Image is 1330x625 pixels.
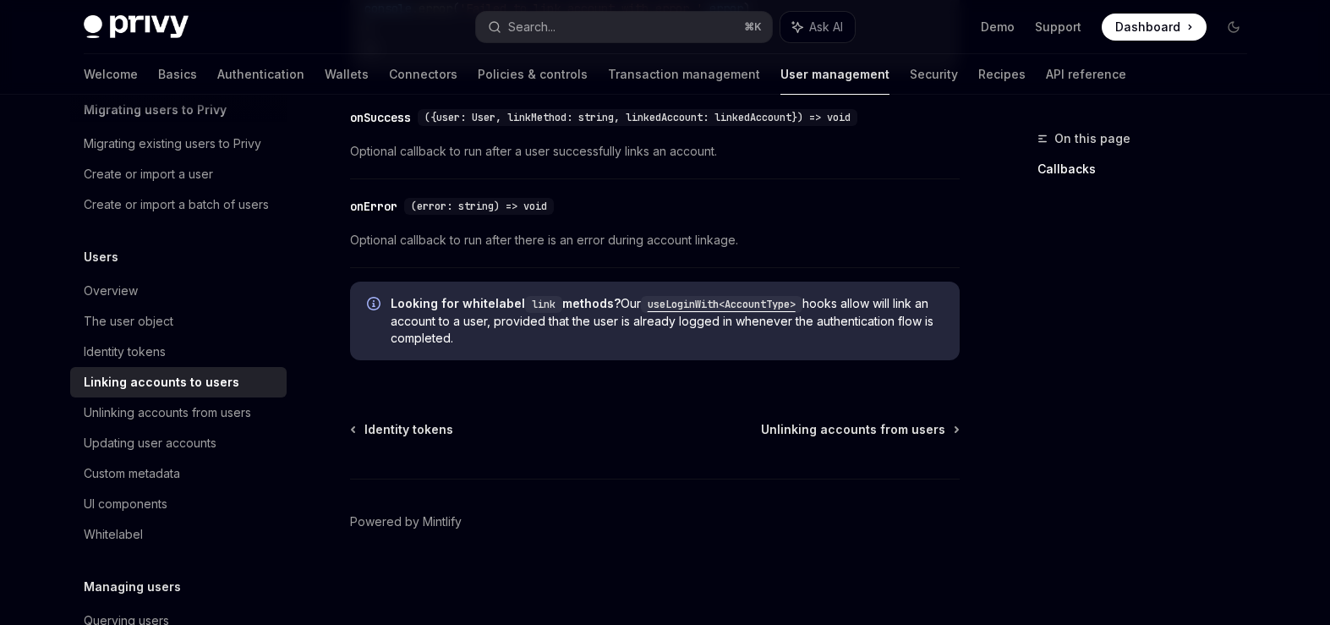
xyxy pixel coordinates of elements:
span: (error: string) => void [411,200,547,213]
span: On this page [1054,129,1130,149]
a: Create or import a user [70,159,287,189]
a: Connectors [389,54,457,95]
button: Search...⌘K [476,12,772,42]
div: Identity tokens [84,342,166,362]
a: Authentication [217,54,304,95]
span: Unlinking accounts from users [761,421,945,438]
span: ⌘ K [744,20,762,34]
a: Unlinking accounts from users [70,397,287,428]
div: Whitelabel [84,524,143,545]
span: Our hooks allow will link an account to a user, provided that the user is already logged in whene... [391,295,943,347]
a: UI components [70,489,287,519]
button: Toggle dark mode [1220,14,1247,41]
a: Identity tokens [352,421,453,438]
svg: Info [367,297,384,314]
div: Unlinking accounts from users [84,403,251,423]
a: Linking accounts to users [70,367,287,397]
h5: Users [84,247,118,267]
div: Updating user accounts [84,433,216,453]
a: Dashboard [1102,14,1207,41]
a: Create or import a batch of users [70,189,287,220]
div: Search... [508,17,556,37]
div: onError [350,198,397,215]
a: User management [780,54,889,95]
a: useLoginWith<AccountType> [641,296,802,310]
span: Dashboard [1115,19,1180,36]
a: Unlinking accounts from users [761,421,958,438]
a: Transaction management [608,54,760,95]
span: Optional callback to run after there is an error during account linkage. [350,230,960,250]
a: Migrating existing users to Privy [70,129,287,159]
div: Custom metadata [84,463,180,484]
a: Wallets [325,54,369,95]
a: Welcome [84,54,138,95]
span: Identity tokens [364,421,453,438]
div: Create or import a user [84,164,213,184]
a: The user object [70,306,287,337]
a: Custom metadata [70,458,287,489]
div: Linking accounts to users [84,372,239,392]
a: Overview [70,276,287,306]
div: Create or import a batch of users [84,195,269,215]
h5: Managing users [84,577,181,597]
a: Whitelabel [70,519,287,550]
a: Callbacks [1037,156,1261,183]
code: useLoginWith<AccountType> [641,296,802,313]
a: Policies & controls [478,54,588,95]
button: Ask AI [780,12,855,42]
a: Updating user accounts [70,428,287,458]
a: Recipes [978,54,1026,95]
div: UI components [84,494,167,514]
div: Overview [84,281,138,301]
a: Security [910,54,958,95]
div: onSuccess [350,109,411,126]
strong: Looking for whitelabel methods? [391,296,621,310]
code: link [525,296,562,313]
a: Identity tokens [70,337,287,367]
a: Support [1035,19,1081,36]
span: Ask AI [809,19,843,36]
a: Demo [981,19,1015,36]
span: ({user: User, linkMethod: string, linkedAccount: linkedAccount}) => void [424,111,851,124]
img: dark logo [84,15,189,39]
a: Basics [158,54,197,95]
div: Migrating existing users to Privy [84,134,261,154]
div: The user object [84,311,173,332]
a: Powered by Mintlify [350,513,462,530]
a: API reference [1046,54,1126,95]
span: Optional callback to run after a user successfully links an account. [350,141,960,162]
